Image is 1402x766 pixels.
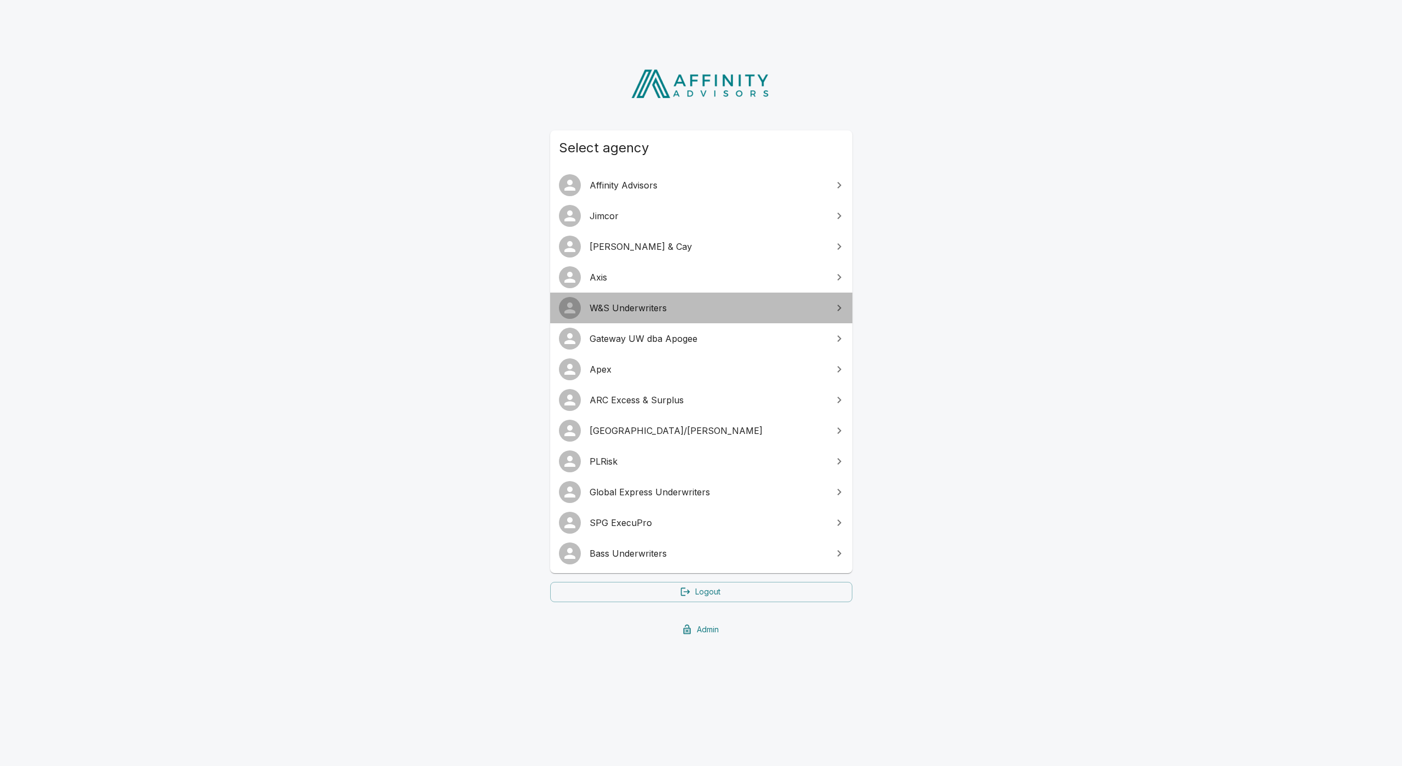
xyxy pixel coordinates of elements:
[550,354,852,385] a: Apex
[590,332,826,345] span: Gateway UW dba Apogee
[590,547,826,560] span: Bass Underwriters
[550,446,852,477] a: PLRisk
[590,209,826,222] span: Jimcor
[590,301,826,315] span: W&S Underwriters
[590,179,826,192] span: Affinity Advisors
[622,66,780,102] img: Affinity Advisors Logo
[590,271,826,284] span: Axis
[559,139,844,157] span: Select agency
[550,262,852,293] a: Axis
[550,293,852,323] a: W&S Underwriters
[550,201,852,231] a: Jimcor
[550,415,852,446] a: [GEOGRAPHIC_DATA]/[PERSON_NAME]
[550,538,852,569] a: Bass Underwriters
[590,393,826,407] span: ARC Excess & Surplus
[550,477,852,507] a: Global Express Underwriters
[590,240,826,253] span: [PERSON_NAME] & Cay
[590,485,826,499] span: Global Express Underwriters
[550,385,852,415] a: ARC Excess & Surplus
[590,455,826,468] span: PLRisk
[550,507,852,538] a: SPG ExecuPro
[550,170,852,201] a: Affinity Advisors
[590,363,826,376] span: Apex
[550,582,852,602] a: Logout
[550,323,852,354] a: Gateway UW dba Apogee
[590,516,826,529] span: SPG ExecuPro
[590,424,826,437] span: [GEOGRAPHIC_DATA]/[PERSON_NAME]
[550,231,852,262] a: [PERSON_NAME] & Cay
[550,620,852,640] a: Admin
